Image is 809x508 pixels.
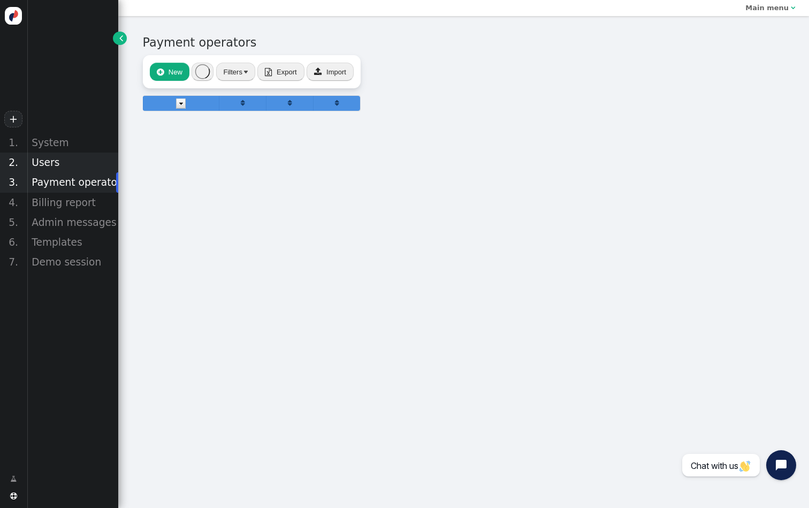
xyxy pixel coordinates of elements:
[244,71,248,73] img: trigger_black.png
[157,68,164,76] span: 
[216,63,255,81] button: Filters
[4,111,22,127] a: +
[277,68,297,76] span: Export
[113,32,126,45] a: 
[791,4,795,11] span: 
[27,232,118,252] div: Templates
[27,213,118,232] div: Admin messages
[265,68,272,76] span: 
[119,33,123,43] span: 
[27,193,118,213] div: Billing report
[314,67,322,75] span: 
[27,252,118,272] div: Demo session
[288,100,292,107] span: Click to sort
[241,99,245,107] a: 
[27,153,118,172] div: Users
[335,99,339,107] a: 
[335,100,339,107] span: Click to sort
[257,63,304,81] button:  Export
[27,133,118,153] div: System
[5,7,22,25] img: logo-icon.svg
[10,474,17,484] span: 
[745,4,789,12] b: Main menu
[176,98,186,109] img: icon_dropdown_trigger.png
[150,63,189,81] button: New
[27,172,118,192] div: Payment operators
[3,470,24,488] a: 
[241,100,245,107] span: Click to sort
[288,99,292,107] a: 
[143,34,785,52] h3: Payment operators
[10,492,17,499] span: 
[307,63,354,81] button: Import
